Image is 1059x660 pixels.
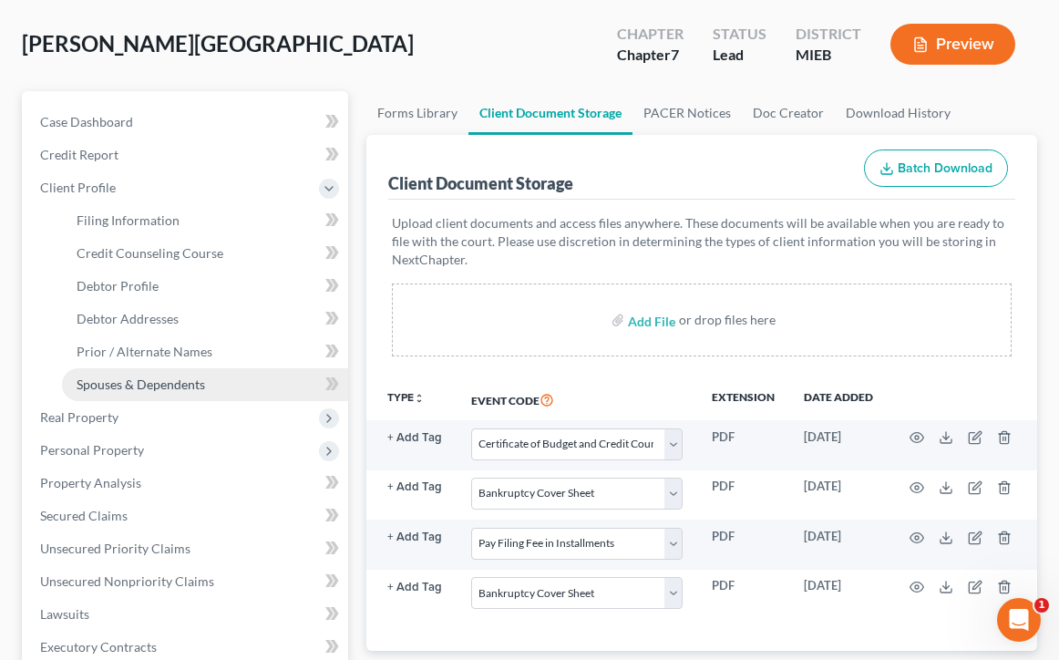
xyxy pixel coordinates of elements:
[62,204,348,237] a: Filing Information
[864,150,1008,188] button: Batch Download
[26,139,348,171] a: Credit Report
[40,147,118,162] span: Credit Report
[898,160,992,176] span: Batch Download
[40,541,190,556] span: Unsecured Priority Claims
[713,45,766,66] div: Lead
[697,420,789,470] td: PDF
[796,24,861,45] div: District
[77,245,223,261] span: Credit Counseling Course
[890,24,1015,65] button: Preview
[26,532,348,565] a: Unsecured Priority Claims
[789,378,888,420] th: Date added
[388,172,573,194] div: Client Document Storage
[40,409,118,425] span: Real Property
[697,570,789,636] td: PDF
[697,470,789,521] td: PDF
[26,106,348,139] a: Case Dashboard
[40,639,157,655] span: Executory Contracts
[62,368,348,401] a: Spouses & Dependents
[392,214,1012,269] p: Upload client documents and access files anywhere. These documents will be available when you are...
[796,45,861,66] div: MIEB
[789,420,888,470] td: [DATE]
[997,598,1041,642] iframe: Intercom live chat
[40,475,141,490] span: Property Analysis
[62,335,348,368] a: Prior / Alternate Names
[22,30,414,57] span: [PERSON_NAME][GEOGRAPHIC_DATA]
[789,520,888,570] td: [DATE]
[366,91,468,135] a: Forms Library
[617,45,684,66] div: Chapter
[789,470,888,521] td: [DATE]
[40,573,214,589] span: Unsecured Nonpriority Claims
[40,508,128,523] span: Secured Claims
[468,91,632,135] a: Client Document Storage
[26,500,348,532] a: Secured Claims
[713,24,766,45] div: Status
[62,270,348,303] a: Debtor Profile
[40,114,133,129] span: Case Dashboard
[387,531,442,543] button: + Add Tag
[414,393,425,404] i: unfold_more
[617,24,684,45] div: Chapter
[632,91,742,135] a: PACER Notices
[26,565,348,598] a: Unsecured Nonpriority Claims
[387,577,442,594] a: + Add Tag
[679,311,776,329] div: or drop files here
[387,582,442,593] button: + Add Tag
[77,376,205,392] span: Spouses & Dependents
[789,570,888,636] td: [DATE]
[77,311,179,326] span: Debtor Addresses
[697,520,789,570] td: PDF
[62,237,348,270] a: Credit Counseling Course
[697,378,789,420] th: Extension
[77,278,159,294] span: Debtor Profile
[835,91,961,135] a: Download History
[40,606,89,622] span: Lawsuits
[457,378,697,420] th: Event Code
[387,392,425,404] button: TYPEunfold_more
[40,442,144,458] span: Personal Property
[26,598,348,631] a: Lawsuits
[77,212,180,228] span: Filing Information
[40,180,116,195] span: Client Profile
[77,344,212,359] span: Prior / Alternate Names
[742,91,835,135] a: Doc Creator
[387,428,442,446] a: + Add Tag
[671,46,679,63] span: 7
[26,467,348,500] a: Property Analysis
[387,478,442,495] a: + Add Tag
[387,481,442,493] button: + Add Tag
[62,303,348,335] a: Debtor Addresses
[387,432,442,444] button: + Add Tag
[1034,598,1049,613] span: 1
[387,528,442,545] a: + Add Tag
